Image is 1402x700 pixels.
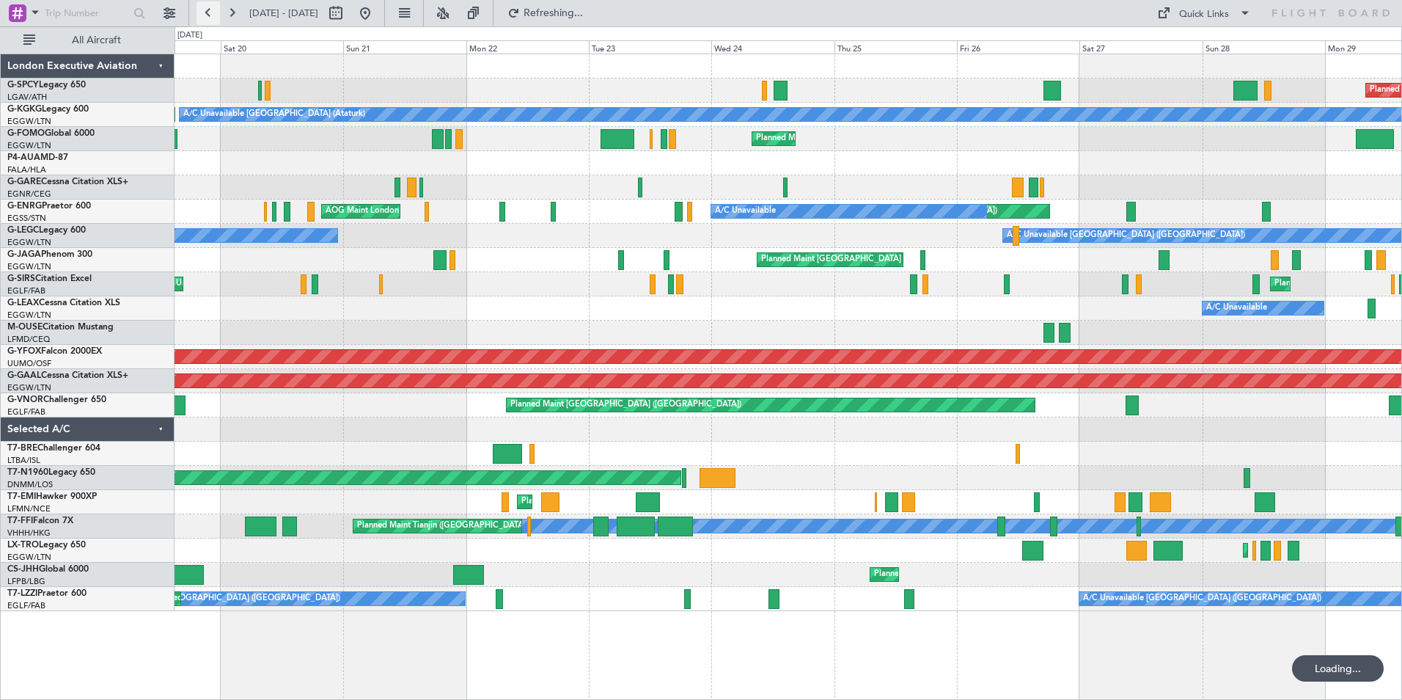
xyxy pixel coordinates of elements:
[510,394,741,416] div: Planned Maint [GEOGRAPHIC_DATA] ([GEOGRAPHIC_DATA])
[7,589,87,598] a: T7-LZZIPraetor 600
[343,40,466,54] div: Sun 21
[1150,1,1258,25] button: Quick Links
[7,552,51,563] a: EGGW/LTN
[7,347,41,356] span: G-YFOX
[7,140,51,151] a: EGGW/LTN
[7,517,73,525] a: T7-FFIFalcon 7X
[1203,40,1325,54] div: Sun 28
[7,299,39,307] span: G-LEAX
[7,250,41,259] span: G-JAGA
[711,40,834,54] div: Wed 24
[7,202,91,211] a: G-ENRGPraetor 600
[523,8,584,18] span: Refreshing...
[7,444,100,453] a: T7-BREChallenger 604
[7,565,39,574] span: CS-JHH
[7,334,50,345] a: LFMD/CEQ
[7,178,128,186] a: G-GARECessna Citation XLS+
[7,479,53,490] a: DNMM/LOS
[7,492,97,501] a: T7-EMIHawker 900XP
[7,371,128,380] a: G-GAALCessna Citation XLS+
[466,40,589,54] div: Mon 22
[7,468,95,477] a: T7-N1960Legacy 650
[1007,225,1245,247] div: A/C Unavailable [GEOGRAPHIC_DATA] ([GEOGRAPHIC_DATA])
[7,250,92,259] a: G-JAGAPhenom 300
[7,274,92,283] a: G-SIRSCitation Excel
[7,153,68,162] a: P4-AUAMD-87
[7,116,51,127] a: EGGW/LTN
[7,492,36,501] span: T7-EMI
[715,200,776,222] div: A/C Unavailable
[7,406,45,418] a: EGLF/FAB
[1079,40,1202,54] div: Sat 27
[102,588,340,610] div: A/C Unavailable [GEOGRAPHIC_DATA] ([GEOGRAPHIC_DATA])
[7,323,43,332] span: M-OUSE
[7,541,86,550] a: LX-TROLegacy 650
[1083,588,1321,610] div: A/C Unavailable [GEOGRAPHIC_DATA] ([GEOGRAPHIC_DATA])
[7,371,41,380] span: G-GAAL
[1292,655,1384,682] div: Loading...
[7,347,102,356] a: G-YFOXFalcon 2000EX
[7,189,51,200] a: EGNR/CEG
[7,323,114,332] a: M-OUSECitation Mustang
[7,105,42,114] span: G-KGKG
[7,600,45,611] a: EGLF/FAB
[7,503,51,514] a: LFMN/NCE
[7,395,106,404] a: G-VNORChallenger 650
[7,444,37,453] span: T7-BRE
[834,40,957,54] div: Thu 25
[7,202,42,211] span: G-ENRG
[176,273,417,295] div: Unplanned Maint [GEOGRAPHIC_DATA] ([GEOGRAPHIC_DATA])
[7,358,51,369] a: UUMO/OSF
[7,81,86,90] a: G-SPCYLegacy 650
[1179,7,1229,22] div: Quick Links
[7,213,46,224] a: EGSS/STN
[38,35,155,45] span: All Aircraft
[874,564,1105,586] div: Planned Maint [GEOGRAPHIC_DATA] ([GEOGRAPHIC_DATA])
[7,237,51,248] a: EGGW/LTN
[357,515,528,537] div: Planned Maint Tianjin ([GEOGRAPHIC_DATA])
[7,395,43,404] span: G-VNOR
[7,226,39,235] span: G-LEGC
[7,455,40,466] a: LTBA/ISL
[7,261,51,272] a: EGGW/LTN
[756,128,987,150] div: Planned Maint [GEOGRAPHIC_DATA] ([GEOGRAPHIC_DATA])
[249,7,318,20] span: [DATE] - [DATE]
[183,103,365,125] div: A/C Unavailable [GEOGRAPHIC_DATA] (Ataturk)
[7,153,40,162] span: P4-AUA
[7,129,95,138] a: G-FOMOGlobal 6000
[177,29,202,42] div: [DATE]
[45,2,129,24] input: Trip Number
[16,29,159,52] button: All Aircraft
[7,468,48,477] span: T7-N1960
[7,274,35,283] span: G-SIRS
[7,226,86,235] a: G-LEGCLegacy 600
[589,40,711,54] div: Tue 23
[7,164,46,175] a: FALA/HLA
[7,565,89,574] a: CS-JHHGlobal 6000
[7,382,51,393] a: EGGW/LTN
[7,92,47,103] a: LGAV/ATH
[521,491,661,513] div: Planned Maint [GEOGRAPHIC_DATA]
[7,129,45,138] span: G-FOMO
[221,40,343,54] div: Sat 20
[7,299,120,307] a: G-LEAXCessna Citation XLS
[501,1,589,25] button: Refreshing...
[7,576,45,587] a: LFPB/LBG
[7,589,37,598] span: T7-LZZI
[326,200,490,222] div: AOG Maint London ([GEOGRAPHIC_DATA])
[7,285,45,296] a: EGLF/FAB
[957,40,1079,54] div: Fri 26
[7,178,41,186] span: G-GARE
[7,528,51,539] a: VHHH/HKG
[7,81,39,90] span: G-SPCY
[7,105,89,114] a: G-KGKGLegacy 600
[7,541,39,550] span: LX-TRO
[7,310,51,321] a: EGGW/LTN
[1206,297,1267,319] div: A/C Unavailable
[7,517,33,525] span: T7-FFI
[761,249,992,271] div: Planned Maint [GEOGRAPHIC_DATA] ([GEOGRAPHIC_DATA])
